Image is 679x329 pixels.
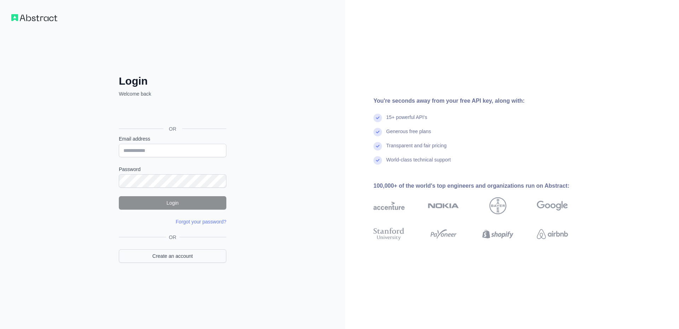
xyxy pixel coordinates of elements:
[537,226,568,242] img: airbnb
[482,226,513,242] img: shopify
[489,197,506,214] img: bayer
[373,142,382,151] img: check mark
[386,156,451,170] div: World-class technical support
[428,226,459,242] img: payoneer
[166,234,179,241] span: OR
[373,226,405,242] img: stanford university
[373,97,591,105] div: You're seconds away from your free API key, along with:
[386,142,447,156] div: Transparent and fair pricing
[176,219,226,225] a: Forgot your password?
[115,105,228,121] iframe: Sign in with Google Button
[119,105,225,121] div: Sign in with Google. Opens in new tab
[386,114,427,128] div: 15+ powerful API's
[119,75,226,87] h2: Login
[163,125,182,132] span: OR
[11,14,57,21] img: Workflow
[119,90,226,97] p: Welcome back
[119,249,226,263] a: Create an account
[119,196,226,210] button: Login
[428,197,459,214] img: nokia
[373,197,405,214] img: accenture
[386,128,431,142] div: Generous free plans
[373,128,382,136] img: check mark
[373,182,591,190] div: 100,000+ of the world's top engineers and organizations run on Abstract:
[373,114,382,122] img: check mark
[373,156,382,165] img: check mark
[119,135,226,142] label: Email address
[119,166,226,173] label: Password
[537,197,568,214] img: google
